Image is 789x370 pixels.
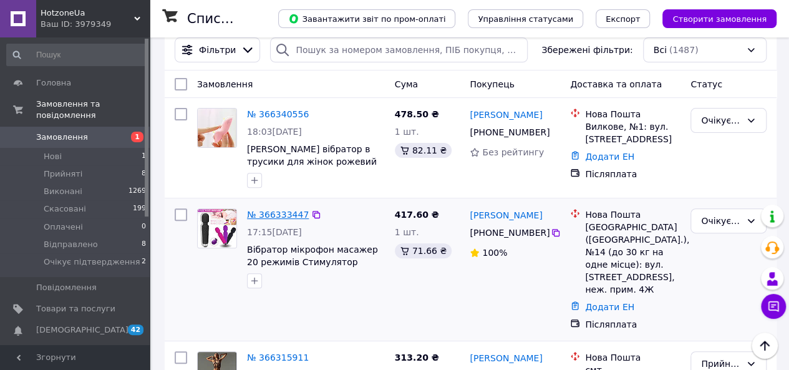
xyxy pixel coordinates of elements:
[585,120,680,145] div: Вилкове, №1: вул. [STREET_ADDRESS]
[247,109,309,119] a: № 366340556
[36,282,97,293] span: Повідомлення
[197,79,253,89] span: Замовлення
[395,127,419,137] span: 1 шт.
[187,11,314,26] h1: Список замовлень
[585,351,680,364] div: Нова Пошта
[36,99,150,121] span: Замовлення та повідомлення
[44,151,62,162] span: Нові
[6,44,147,66] input: Пошук
[36,324,128,336] span: [DEMOGRAPHIC_DATA]
[199,44,236,56] span: Фільтри
[44,186,82,197] span: Виконані
[701,214,741,228] div: Очікує підтвердження
[44,256,140,268] span: Очікує підтвердження
[701,114,741,127] div: Очікує підтвердження
[690,79,722,89] span: Статус
[585,318,680,331] div: Післяплата
[247,227,302,237] span: 17:15[DATE]
[198,109,236,147] img: Фото товару
[395,243,452,258] div: 71.66 ₴
[395,109,439,119] span: 478.50 ₴
[669,45,699,55] span: (1487)
[570,79,662,89] span: Доставка та оплата
[131,132,143,142] span: 1
[672,14,767,24] span: Створити замовлення
[247,144,377,204] a: [PERSON_NAME] вібратор в трусики для жінок рожевий інтимна іграшка стимуляція вагіни і клітора ко...
[395,79,418,89] span: Cума
[585,168,680,180] div: Післяплата
[654,44,667,56] span: Всі
[395,353,439,363] span: 313.20 ₴
[585,302,634,312] a: Додати ЕН
[395,210,439,220] span: 417.60 ₴
[142,151,146,162] span: 1
[482,248,507,258] span: 100%
[585,108,680,120] div: Нова Пошта
[128,186,146,197] span: 1269
[470,352,542,364] a: [PERSON_NAME]
[36,303,115,314] span: Товари та послуги
[606,14,641,24] span: Експорт
[541,44,632,56] span: Збережені фільтри:
[36,132,88,143] span: Замовлення
[585,152,634,162] a: Додати ЕН
[395,143,452,158] div: 82.11 ₴
[662,9,777,28] button: Створити замовлення
[395,227,419,237] span: 1 шт.
[650,13,777,23] a: Створити замовлення
[44,168,82,180] span: Прийняті
[585,208,680,221] div: Нова Пошта
[467,124,550,141] div: [PHONE_NUMBER]
[44,222,83,233] span: Оплачені
[596,9,651,28] button: Експорт
[142,256,146,268] span: 2
[467,224,550,241] div: [PHONE_NUMBER]
[41,19,150,30] div: Ваш ID: 3979349
[752,333,778,359] button: Наверх
[133,203,146,215] span: 199
[142,168,146,180] span: 8
[36,77,71,89] span: Головна
[470,79,514,89] span: Покупець
[44,239,98,250] span: Відправлено
[761,294,786,319] button: Чат з покупцем
[482,147,544,157] span: Без рейтингу
[278,9,455,28] button: Завантажити звіт по пром-оплаті
[478,14,573,24] span: Управління статусами
[247,210,309,220] a: № 366333447
[470,109,542,121] a: [PERSON_NAME]
[288,13,445,24] span: Завантажити звіт по пром-оплаті
[142,222,146,233] span: 0
[41,7,134,19] span: HotzoneUa
[585,221,680,296] div: [GEOGRAPHIC_DATA] ([GEOGRAPHIC_DATA].), №14 (до 30 кг на одне місце): вул. [STREET_ADDRESS], неж....
[197,208,237,248] a: Фото товару
[197,108,237,148] a: Фото товару
[44,203,86,215] span: Скасовані
[270,37,528,62] input: Пошук за номером замовлення, ПІБ покупця, номером телефону, Email, номером накладної
[247,127,302,137] span: 18:03[DATE]
[247,353,309,363] a: № 366315911
[468,9,583,28] button: Управління статусами
[470,209,542,222] a: [PERSON_NAME]
[247,245,378,292] a: Вібратор мікрофон масажер 20 режимів Стимулятор клітора чорний для жінок маленький
[142,239,146,250] span: 8
[198,209,236,248] img: Фото товару
[128,324,143,335] span: 42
